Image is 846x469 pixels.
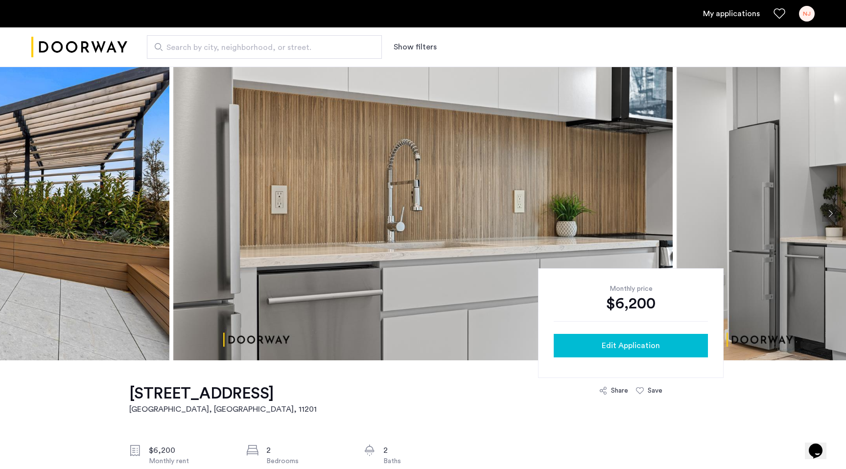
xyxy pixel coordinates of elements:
h1: [STREET_ADDRESS] [129,384,317,403]
a: [STREET_ADDRESS][GEOGRAPHIC_DATA], [GEOGRAPHIC_DATA], 11201 [129,384,317,415]
div: Bedrooms [266,456,349,466]
a: Favorites [774,8,785,20]
button: Next apartment [822,205,839,222]
button: Previous apartment [7,205,24,222]
button: Show or hide filters [394,41,437,53]
div: Monthly rent [149,456,231,466]
h2: [GEOGRAPHIC_DATA], [GEOGRAPHIC_DATA] , 11201 [129,403,317,415]
a: Cazamio logo [31,29,127,66]
img: logo [31,29,127,66]
input: Apartment Search [147,35,382,59]
span: Edit Application [602,340,660,352]
iframe: chat widget [805,430,836,459]
div: $6,200 [554,294,708,313]
div: 2 [266,445,349,456]
div: Save [648,386,662,396]
div: NJ [799,6,815,22]
div: 2 [383,445,466,456]
a: My application [703,8,760,20]
div: Monthly price [554,284,708,294]
div: Share [611,386,628,396]
button: button [554,334,708,357]
span: Search by city, neighborhood, or street. [166,42,354,53]
img: apartment [173,67,673,360]
div: Baths [383,456,466,466]
div: $6,200 [149,445,231,456]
